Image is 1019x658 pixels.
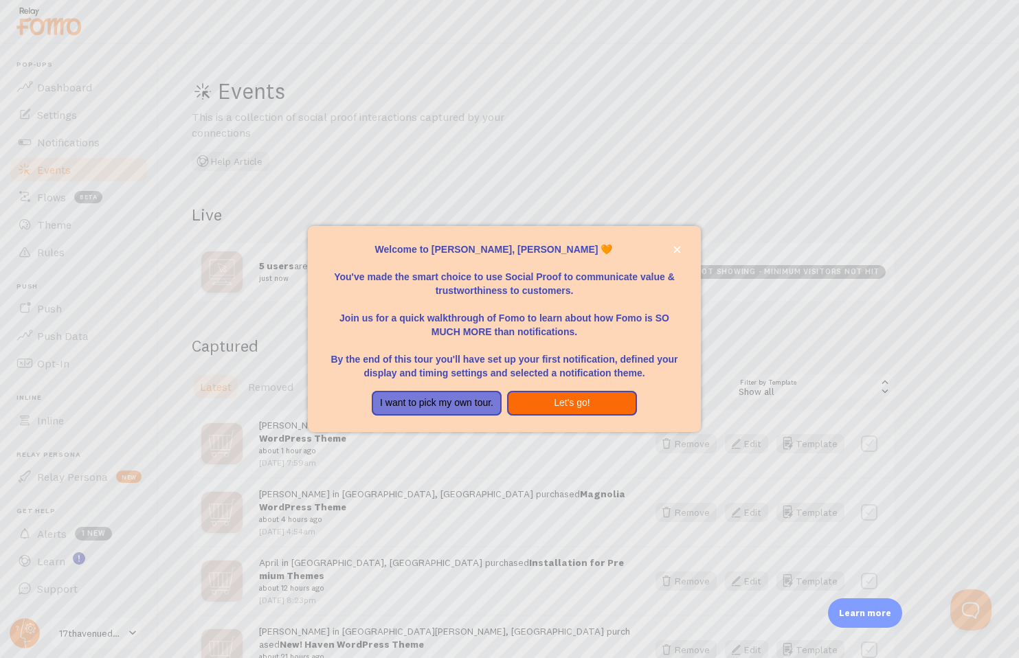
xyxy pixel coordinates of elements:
div: Learn more [828,598,902,628]
p: Welcome to [PERSON_NAME], [PERSON_NAME] 🧡 [324,242,684,256]
p: You've made the smart choice to use Social Proof to communicate value & trustworthiness to custom... [324,256,684,297]
div: Welcome to Fomo, Kate Johannson 🧡You&amp;#39;ve made the smart choice to use Social Proof to comm... [308,226,700,432]
button: Let's go! [507,391,637,416]
p: Join us for a quick walkthrough of Fomo to learn about how Fomo is SO MUCH MORE than notifications. [324,297,684,339]
button: close, [670,242,684,257]
button: I want to pick my own tour. [372,391,502,416]
p: By the end of this tour you'll have set up your first notification, defined your display and timi... [324,339,684,380]
p: Learn more [839,606,891,620]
